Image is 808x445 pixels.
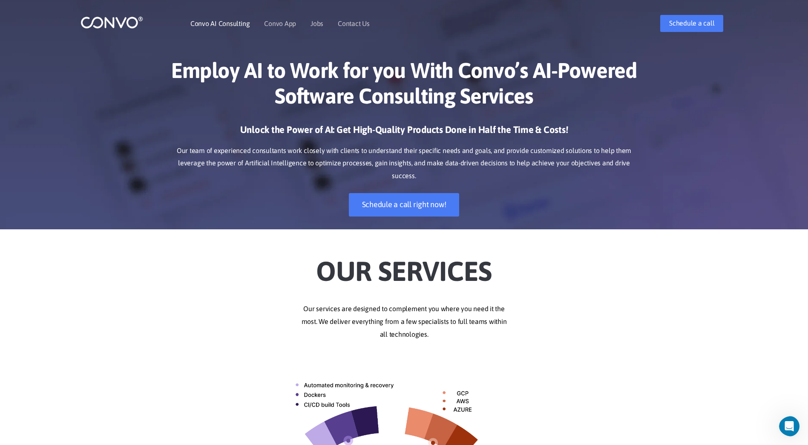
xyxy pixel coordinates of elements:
[338,20,370,27] a: Contact Us
[168,144,641,183] p: Our team of experienced consultants work closely with clients to understand their specific needs ...
[311,20,323,27] a: Jobs
[81,16,143,29] img: logo_1.png
[168,242,641,290] h2: Our Services
[168,58,641,115] h1: Employ AI to Work for you With Convo’s AI-Powered Software Consulting Services
[779,416,805,436] iframe: Intercom live chat
[264,20,296,27] a: Convo App
[168,124,641,142] h3: Unlock the Power of AI: Get High-Quality Products Done in Half the Time & Costs!
[168,303,641,341] p: Our services are designed to complement you where you need it the most. We deliver everything fro...
[660,15,723,32] a: Schedule a call
[349,193,460,217] a: Schedule a call right now!
[190,20,250,27] a: Convo AI Consulting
